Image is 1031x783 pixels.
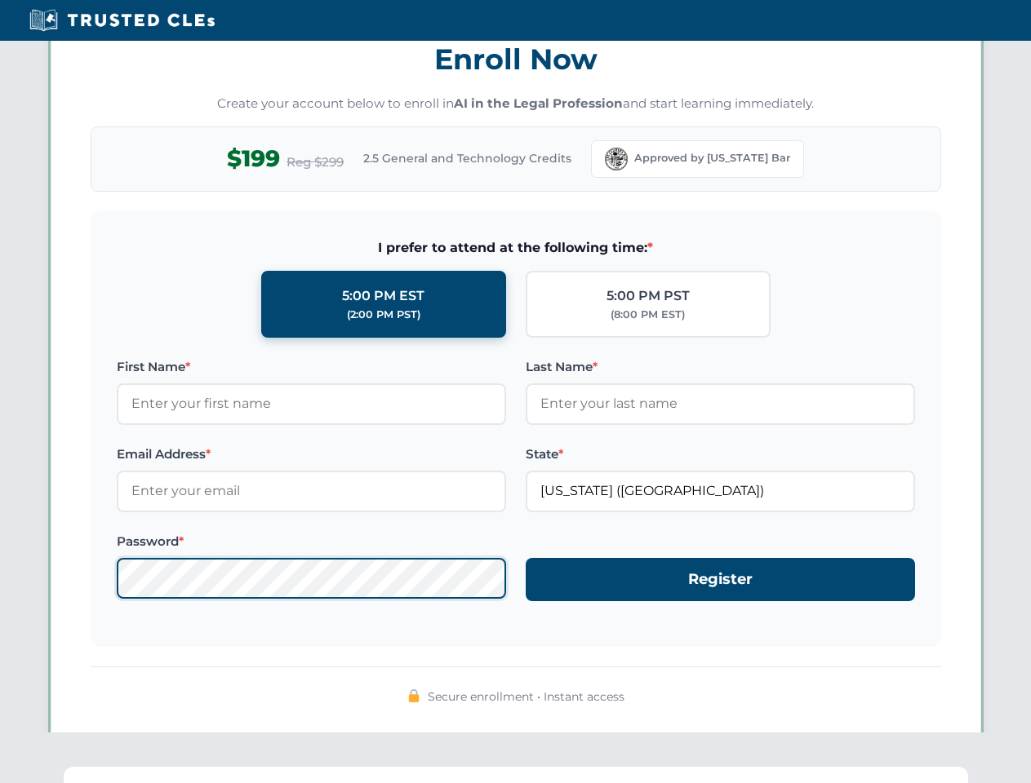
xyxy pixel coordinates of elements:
[91,95,941,113] p: Create your account below to enroll in and start learning immediately.
[454,95,623,111] strong: AI in the Legal Profession
[24,8,220,33] img: Trusted CLEs
[607,285,690,307] div: 5:00 PM PST
[342,285,424,307] div: 5:00 PM EST
[526,445,915,464] label: State
[347,307,420,323] div: (2:00 PM PST)
[287,153,344,172] span: Reg $299
[117,237,915,259] span: I prefer to attend at the following time:
[117,532,506,551] label: Password
[407,689,420,702] img: 🔒
[605,148,628,170] img: Florida Bar
[611,307,685,323] div: (8:00 PM EST)
[117,357,506,377] label: First Name
[227,140,280,177] span: $199
[526,471,915,511] input: Florida (FL)
[526,558,915,601] button: Register
[526,383,915,424] input: Enter your last name
[634,150,790,166] span: Approved by [US_STATE] Bar
[117,383,506,424] input: Enter your first name
[117,471,506,511] input: Enter your email
[526,357,915,377] label: Last Name
[117,445,506,464] label: Email Address
[363,149,571,167] span: 2.5 General and Technology Credits
[428,688,624,706] span: Secure enrollment • Instant access
[91,33,941,85] h3: Enroll Now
